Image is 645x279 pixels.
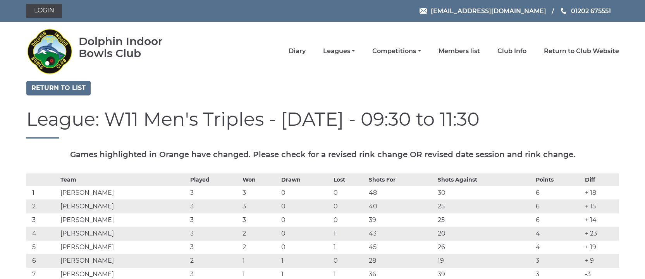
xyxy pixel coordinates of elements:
td: 0 [279,186,332,199]
td: 0 [279,199,332,213]
td: 2 [241,227,279,240]
td: + 18 [583,186,619,199]
td: [PERSON_NAME] [58,227,188,240]
td: 30 [436,186,534,199]
th: Team [58,173,188,186]
a: Return to Club Website [544,47,619,55]
td: 28 [367,254,436,267]
td: 25 [436,199,534,213]
a: Competitions [372,47,421,55]
a: Leagues [323,47,355,55]
span: [EMAIL_ADDRESS][DOMAIN_NAME] [431,7,546,14]
td: [PERSON_NAME] [58,254,188,267]
td: 39 [367,213,436,227]
td: 4 [534,240,583,254]
td: 0 [332,254,366,267]
td: 2 [188,254,241,267]
td: 0 [279,240,332,254]
img: Email [420,8,427,14]
td: 3 [188,227,241,240]
td: 3 [241,199,279,213]
td: 43 [367,227,436,240]
td: 2 [26,199,59,213]
td: 1 [241,254,279,267]
td: + 9 [583,254,619,267]
td: 2 [241,240,279,254]
th: Drawn [279,173,332,186]
td: [PERSON_NAME] [58,240,188,254]
a: Email [EMAIL_ADDRESS][DOMAIN_NAME] [420,6,546,16]
a: Club Info [497,47,526,55]
td: 25 [436,213,534,227]
td: 1 [332,227,366,240]
span: 01202 675551 [571,7,611,14]
td: [PERSON_NAME] [58,199,188,213]
td: 0 [279,213,332,227]
td: 19 [436,254,534,267]
td: 3 [188,199,241,213]
td: 5 [26,240,59,254]
h1: League: W11 Men's Triples - [DATE] - 09:30 to 11:30 [26,109,619,139]
td: 0 [332,199,366,213]
td: 4 [534,227,583,240]
td: 0 [279,227,332,240]
td: 40 [367,199,436,213]
td: 3 [241,186,279,199]
td: 3 [26,213,59,227]
td: 20 [436,227,534,240]
td: 0 [332,213,366,227]
th: Lost [332,173,366,186]
td: 3 [534,254,583,267]
td: 45 [367,240,436,254]
th: Shots Against [436,173,534,186]
td: + 14 [583,213,619,227]
td: [PERSON_NAME] [58,186,188,199]
th: Won [241,173,279,186]
td: 48 [367,186,436,199]
td: 3 [188,213,241,227]
td: 3 [188,186,241,199]
a: Diary [289,47,306,55]
a: Members list [439,47,480,55]
a: Return to list [26,81,91,95]
td: + 19 [583,240,619,254]
td: + 15 [583,199,619,213]
img: Dolphin Indoor Bowls Club [26,24,73,78]
td: 3 [241,213,279,227]
td: 6 [534,213,583,227]
td: 6 [26,254,59,267]
td: 1 [26,186,59,199]
td: 4 [26,227,59,240]
td: 1 [279,254,332,267]
th: Points [534,173,583,186]
th: Diff [583,173,619,186]
td: 3 [188,240,241,254]
td: 6 [534,186,583,199]
td: [PERSON_NAME] [58,213,188,227]
h5: Games highlighted in Orange have changed. Please check for a revised rink change OR revised date ... [26,150,619,159]
th: Shots For [367,173,436,186]
td: 1 [332,240,366,254]
a: Login [26,4,62,18]
div: Dolphin Indoor Bowls Club [79,35,187,59]
td: 26 [436,240,534,254]
a: Phone us 01202 675551 [560,6,611,16]
td: 0 [332,186,366,199]
td: 6 [534,199,583,213]
td: + 23 [583,227,619,240]
th: Played [188,173,241,186]
img: Phone us [561,8,566,14]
